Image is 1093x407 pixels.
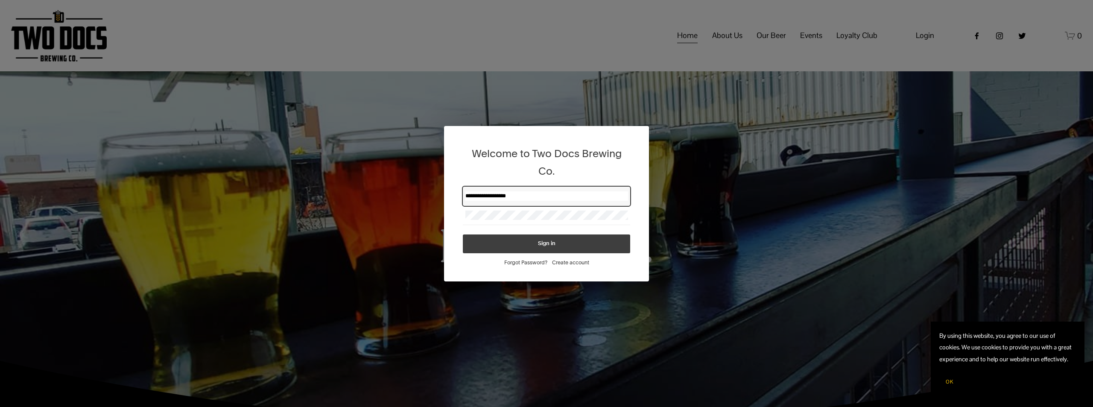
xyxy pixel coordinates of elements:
[465,211,628,220] input: Password
[931,322,1084,398] section: Cookie banner
[552,259,589,266] a: Create account
[946,378,953,385] span: OK
[463,144,630,179] h1: Welcome to Two Docs Brewing Co.
[463,234,630,253] button: Sign in
[504,259,552,266] a: Forgot Password?
[504,259,547,266] span: Forgot Password?
[538,241,555,246] span: Sign in
[465,191,628,201] input: Email
[939,374,960,390] button: OK
[939,330,1076,365] p: By using this website, you agree to our use of cookies. We use cookies to provide you with a grea...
